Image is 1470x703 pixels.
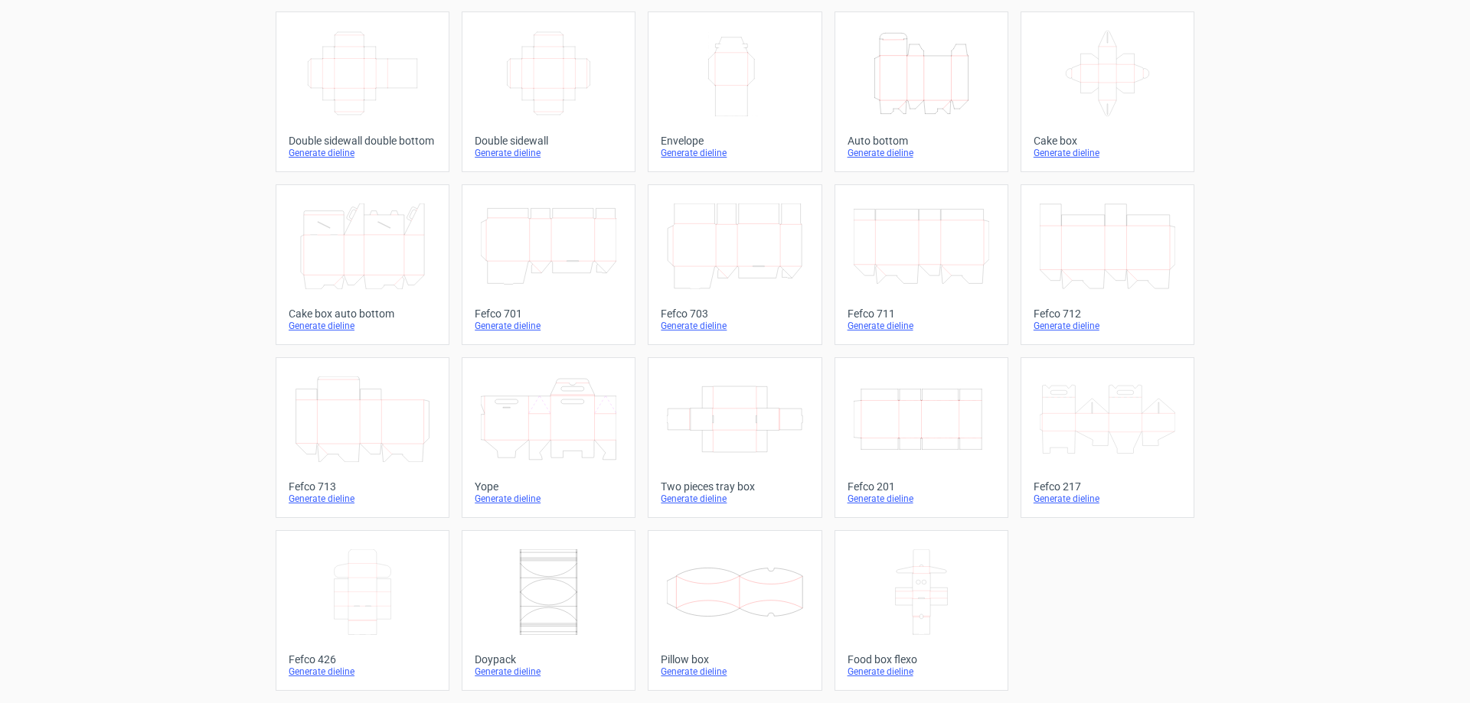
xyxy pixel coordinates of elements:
div: Generate dieline [289,147,436,159]
div: Fefco 703 [661,308,808,320]
div: Fefco 217 [1034,480,1181,493]
div: Cake box [1034,135,1181,147]
div: Generate dieline [848,493,995,505]
div: Generate dieline [661,147,808,159]
div: Fefco 201 [848,480,995,493]
a: Auto bottomGenerate dieline [835,11,1008,172]
div: Fefco 701 [475,308,622,320]
div: Generate dieline [661,493,808,505]
div: Generate dieline [1034,147,1181,159]
a: YopeGenerate dieline [462,357,635,518]
div: Generate dieline [848,666,995,678]
div: Generate dieline [475,493,622,505]
div: Generate dieline [475,320,622,332]
div: Generate dieline [1034,493,1181,505]
div: Fefco 426 [289,653,436,666]
div: Generate dieline [661,320,808,332]
div: Double sidewall [475,135,622,147]
div: Generate dieline [289,493,436,505]
a: Cake boxGenerate dieline [1021,11,1194,172]
div: Auto bottom [848,135,995,147]
div: Generate dieline [475,666,622,678]
div: Food box flexo [848,653,995,666]
a: Double sidewall double bottomGenerate dieline [276,11,449,172]
div: Fefco 711 [848,308,995,320]
div: Generate dieline [289,666,436,678]
div: Fefco 713 [289,480,436,493]
a: Double sidewallGenerate dieline [462,11,635,172]
a: Fefco 713Generate dieline [276,357,449,518]
a: Fefco 217Generate dieline [1021,357,1194,518]
div: Generate dieline [848,147,995,159]
div: Cake box auto bottom [289,308,436,320]
div: Generate dieline [661,666,808,678]
a: Pillow boxGenerate dieline [648,530,822,691]
a: DoypackGenerate dieline [462,530,635,691]
a: Food box flexoGenerate dieline [835,530,1008,691]
div: Generate dieline [1034,320,1181,332]
a: EnvelopeGenerate dieline [648,11,822,172]
a: Fefco 701Generate dieline [462,184,635,345]
div: Generate dieline [848,320,995,332]
div: Pillow box [661,653,808,666]
div: Envelope [661,135,808,147]
a: Cake box auto bottomGenerate dieline [276,184,449,345]
a: Fefco 201Generate dieline [835,357,1008,518]
a: Fefco 426Generate dieline [276,530,449,691]
a: Two pieces tray boxGenerate dieline [648,357,822,518]
a: Fefco 711Generate dieline [835,184,1008,345]
div: Yope [475,480,622,493]
div: Two pieces tray box [661,480,808,493]
a: Fefco 712Generate dieline [1021,184,1194,345]
div: Generate dieline [289,320,436,332]
div: Generate dieline [475,147,622,159]
div: Double sidewall double bottom [289,135,436,147]
a: Fefco 703Generate dieline [648,184,822,345]
div: Fefco 712 [1034,308,1181,320]
div: Doypack [475,653,622,666]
